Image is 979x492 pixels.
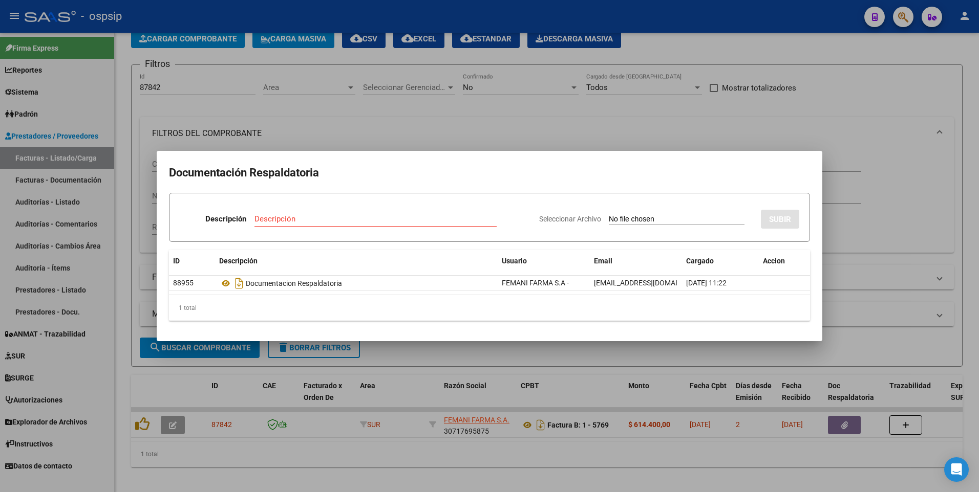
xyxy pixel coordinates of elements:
[686,257,714,265] span: Cargado
[759,250,810,272] datatable-header-cell: Accion
[594,257,612,265] span: Email
[498,250,590,272] datatable-header-cell: Usuario
[944,457,969,482] div: Open Intercom Messenger
[686,279,727,287] span: [DATE] 11:22
[219,257,258,265] span: Descripción
[232,275,246,292] i: Descargar documento
[173,257,180,265] span: ID
[769,215,791,224] span: SUBIR
[173,279,194,287] span: 88955
[539,215,601,223] span: Seleccionar Archivo
[219,275,494,292] div: Documentacion Respaldatoria
[169,250,215,272] datatable-header-cell: ID
[761,210,799,229] button: SUBIR
[169,163,810,183] h2: Documentación Respaldatoria
[682,250,759,272] datatable-header-cell: Cargado
[763,257,785,265] span: Accion
[502,257,527,265] span: Usuario
[502,279,569,287] span: FEMANI FARMA S.A -
[169,295,810,321] div: 1 total
[590,250,682,272] datatable-header-cell: Email
[594,279,708,287] span: [EMAIL_ADDRESS][DOMAIN_NAME]
[215,250,498,272] datatable-header-cell: Descripción
[205,213,246,225] p: Descripción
